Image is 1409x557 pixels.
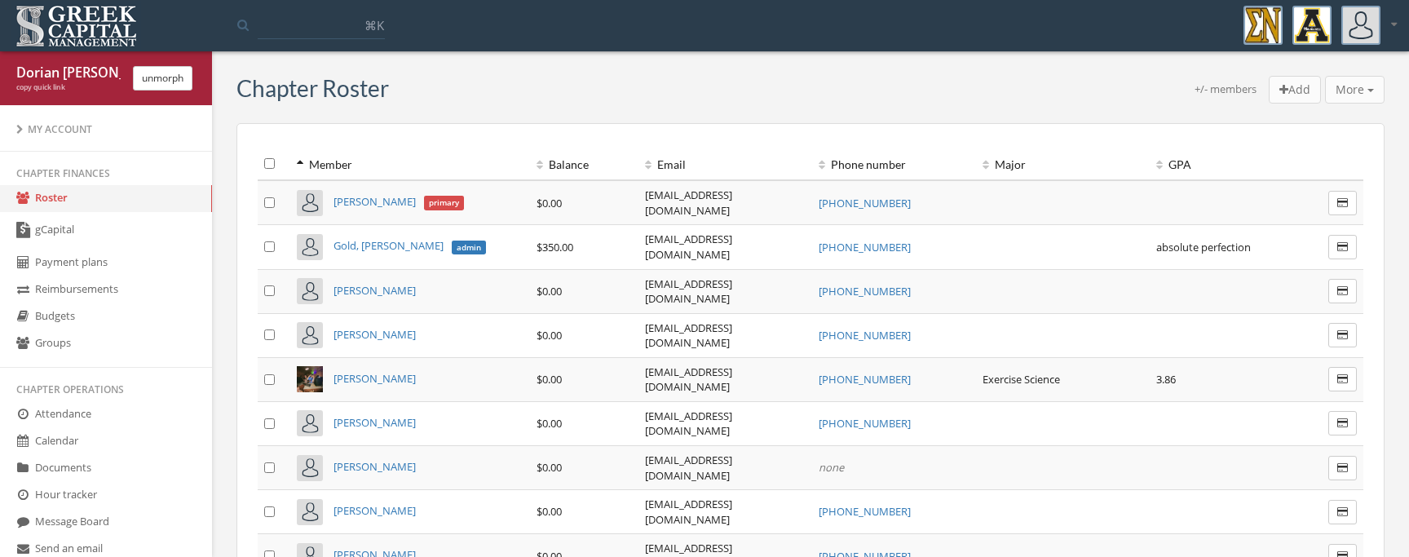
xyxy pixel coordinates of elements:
[819,460,844,475] em: none
[333,283,416,298] a: [PERSON_NAME]
[537,416,562,431] span: $0.00
[333,194,416,209] span: [PERSON_NAME]
[645,232,732,262] a: [EMAIL_ADDRESS][DOMAIN_NAME]
[819,416,911,431] a: [PHONE_NUMBER]
[819,328,911,343] a: [PHONE_NUMBER]
[16,122,196,136] div: My Account
[819,372,911,387] a: [PHONE_NUMBER]
[364,17,384,33] span: ⌘K
[812,148,975,180] th: Phone number
[645,453,732,483] a: [EMAIL_ADDRESS][DOMAIN_NAME]
[236,76,389,101] h3: Chapter Roster
[333,327,416,342] a: [PERSON_NAME]
[1195,82,1257,104] div: +/- members
[537,284,562,298] span: $0.00
[16,64,121,82] div: Dorian [PERSON_NAME]
[452,241,486,255] span: admin
[537,196,562,210] span: $0.00
[537,372,562,387] span: $0.00
[530,148,638,180] th: Balance
[537,504,562,519] span: $0.00
[333,194,463,209] a: [PERSON_NAME]primary
[333,238,485,253] a: Gold, [PERSON_NAME]admin
[133,66,192,91] button: unmorph
[645,497,732,527] a: [EMAIL_ADDRESS][DOMAIN_NAME]
[638,148,812,180] th: Email
[645,365,732,395] a: [EMAIL_ADDRESS][DOMAIN_NAME]
[537,240,573,254] span: $350.00
[1150,148,1322,180] th: GPA
[976,357,1150,401] td: Exercise Science
[537,328,562,343] span: $0.00
[645,188,732,218] a: [EMAIL_ADDRESS][DOMAIN_NAME]
[819,504,911,519] a: [PHONE_NUMBER]
[333,459,416,474] a: [PERSON_NAME]
[290,148,529,180] th: Member
[333,371,416,386] a: [PERSON_NAME]
[645,409,732,439] a: [EMAIL_ADDRESS][DOMAIN_NAME]
[645,276,732,307] a: [EMAIL_ADDRESS][DOMAIN_NAME]
[333,238,444,253] span: Gold, [PERSON_NAME]
[16,82,121,93] div: copy quick link
[424,196,464,210] span: primary
[819,240,911,254] a: [PHONE_NUMBER]
[1150,225,1322,269] td: absolute perfection
[333,503,416,518] a: [PERSON_NAME]
[1150,357,1322,401] td: 3.86
[976,148,1150,180] th: Major
[819,284,911,298] a: [PHONE_NUMBER]
[333,415,416,430] a: [PERSON_NAME]
[645,320,732,351] a: [EMAIL_ADDRESS][DOMAIN_NAME]
[819,196,911,210] a: [PHONE_NUMBER]
[537,460,562,475] span: $0.00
